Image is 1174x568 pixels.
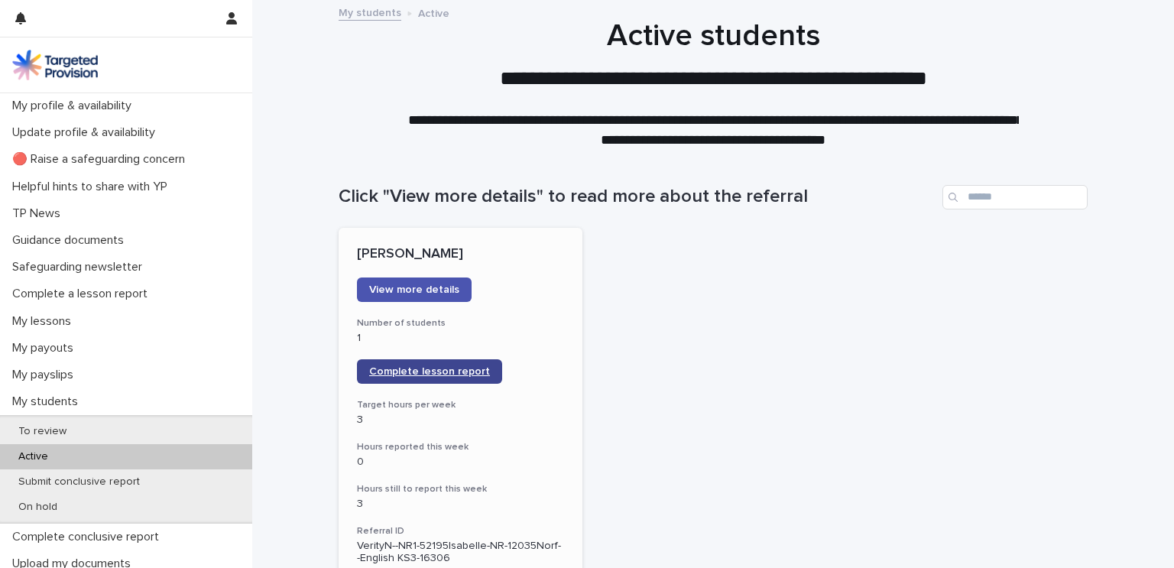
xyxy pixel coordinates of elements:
p: [PERSON_NAME] [357,246,564,263]
h3: Number of students [357,317,564,329]
span: Complete lesson report [369,366,490,377]
p: To review [6,425,79,438]
p: 3 [357,414,564,427]
p: My payslips [6,368,86,382]
h3: Hours reported this week [357,441,564,453]
p: VerityN--NR1-52195Isabelle-NR-12035Norf--English KS3-16306 [357,540,564,566]
p: Active [418,4,449,21]
p: 1 [357,332,564,345]
p: Complete conclusive report [6,530,171,544]
a: My students [339,3,401,21]
h3: Hours still to report this week [357,483,564,495]
span: View more details [369,284,459,295]
p: Submit conclusive report [6,475,152,488]
img: M5nRWzHhSzIhMunXDL62 [12,50,98,80]
input: Search [942,185,1088,209]
p: 3 [357,498,564,511]
p: Active [6,450,60,463]
h1: Click "View more details" to read more about the referral [339,186,936,208]
p: My profile & availability [6,99,144,113]
h1: Active students [339,18,1088,54]
h3: Target hours per week [357,399,564,411]
p: Helpful hints to share with YP [6,180,180,194]
p: My lessons [6,314,83,329]
p: 🔴 Raise a safeguarding concern [6,152,197,167]
p: Complete a lesson report [6,287,160,301]
p: 0 [357,456,564,469]
p: My payouts [6,341,86,355]
a: View more details [357,278,472,302]
p: TP News [6,206,73,221]
p: On hold [6,501,70,514]
a: Complete lesson report [357,359,502,384]
p: Guidance documents [6,233,136,248]
h3: Referral ID [357,525,564,537]
p: My students [6,394,90,409]
p: Update profile & availability [6,125,167,140]
p: Safeguarding newsletter [6,260,154,274]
